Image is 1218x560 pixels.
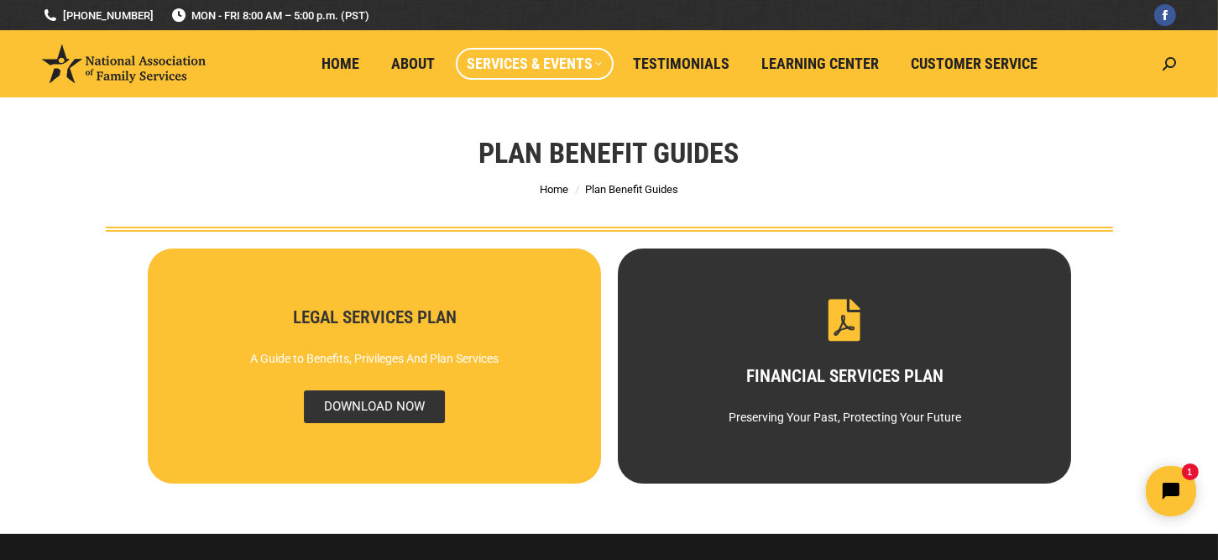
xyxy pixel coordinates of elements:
[322,55,360,73] span: Home
[585,183,678,196] span: Plan Benefit Guides
[42,8,154,24] a: [PHONE_NUMBER]
[392,55,436,73] span: About
[922,452,1210,531] iframe: Tidio Chat
[912,55,1038,73] span: Customer Service
[479,134,740,171] h1: Plan Benefit Guides
[540,183,568,196] a: Home
[311,48,372,80] a: Home
[900,48,1050,80] a: Customer Service
[380,48,447,80] a: About
[170,8,369,24] span: MON - FRI 8:00 AM – 5:00 p.m. (PST)
[42,44,206,83] img: National Association of Family Services
[762,55,880,73] span: Learning Center
[750,48,891,80] a: Learning Center
[303,390,444,423] span: DOWNLOAD NOW
[646,368,1041,385] h3: FINANCIAL SERVICES PLAN
[176,309,571,327] h3: LEGAL SERVICES PLAN
[468,55,602,73] span: Services & Events
[622,48,742,80] a: Testimonials
[646,402,1041,432] div: Preserving Your Past, Protecting Your Future
[148,249,601,484] a: LEGAL SERVICES PLAN A Guide to Benefits, Privileges And Plan Services DOWNLOAD NOW
[634,55,730,73] span: Testimonials
[1154,4,1176,26] a: Facebook page opens in new window
[176,343,571,374] div: A Guide to Benefits, Privileges And Plan Services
